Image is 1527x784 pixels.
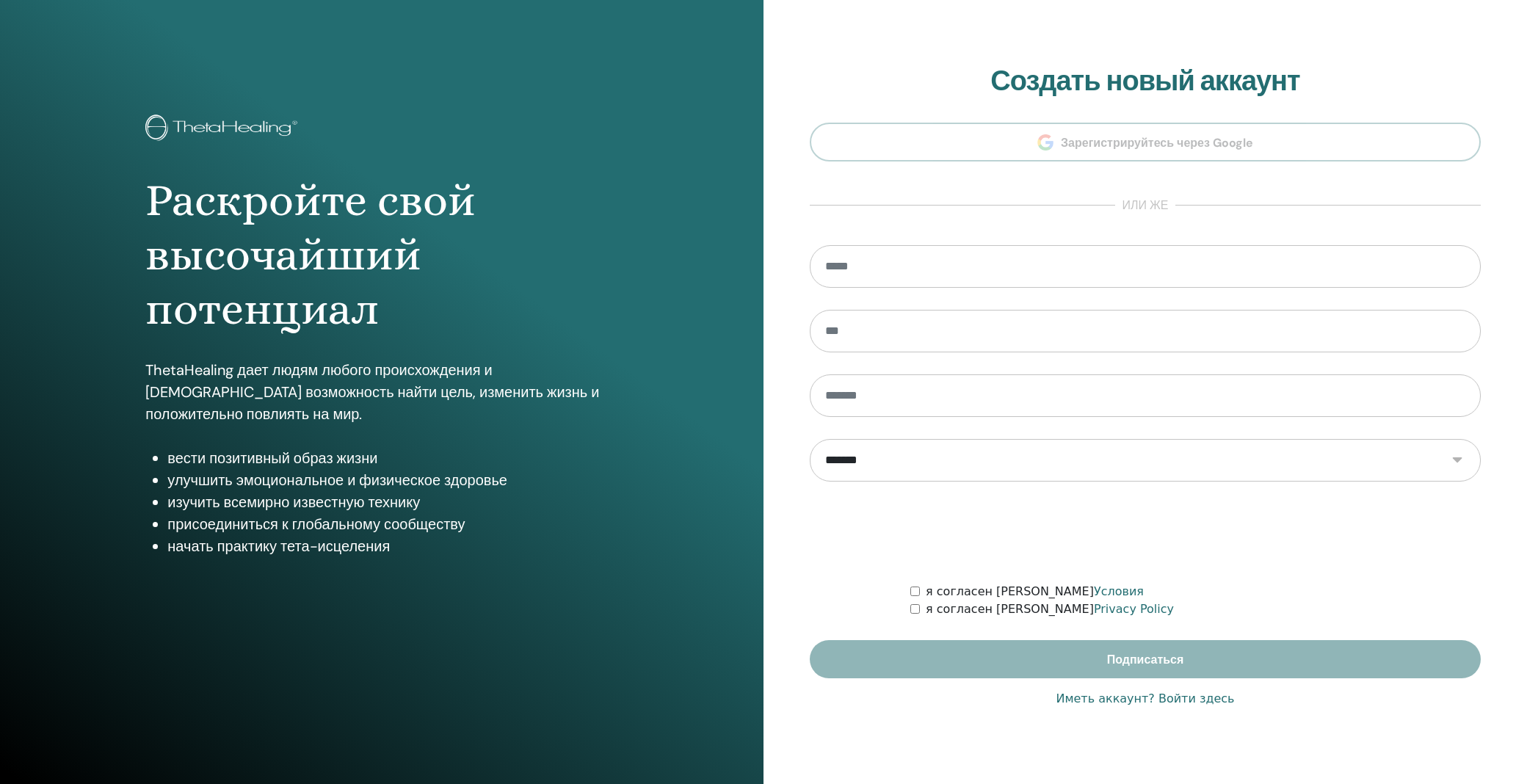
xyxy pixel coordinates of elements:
iframe: reCAPTCHA [1034,504,1257,561]
label: я согласен [PERSON_NAME] [926,600,1174,618]
a: Условия [1094,584,1144,598]
a: Privacy Policy [1094,602,1174,616]
span: или же [1115,197,1176,214]
a: Иметь аккаунт? Войти здесь [1056,690,1234,708]
h2: Создать новый аккаунт [810,65,1481,98]
li: улучшить эмоциональное и физическое здоровье [167,469,617,491]
p: ThetaHealing дает людям любого происхождения и [DEMOGRAPHIC_DATA] возможность найти цель, изменит... [145,359,617,425]
h1: Раскройте свой высочайший потенциал [145,173,617,337]
label: я согласен [PERSON_NAME] [926,583,1144,600]
li: присоединиться к глобальному сообществу [167,513,617,535]
li: начать практику тета-исцеления [167,535,617,557]
li: изучить всемирно известную технику [167,491,617,513]
li: вести позитивный образ жизни [167,447,617,469]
